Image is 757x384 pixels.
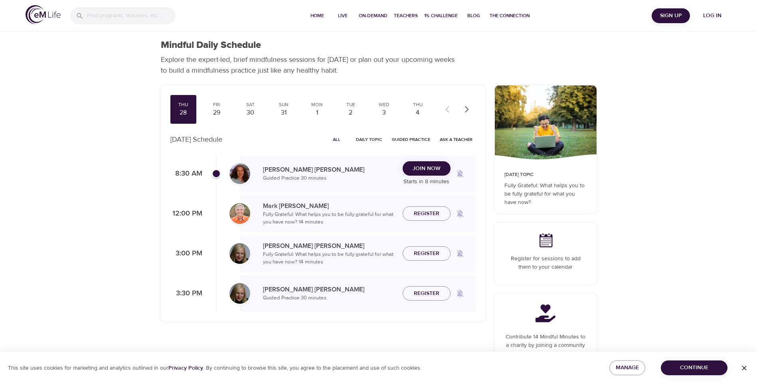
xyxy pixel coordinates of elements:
[413,164,441,174] span: Join Now
[324,133,350,146] button: All
[661,360,727,375] button: Continue
[170,288,202,299] p: 3:30 PM
[504,171,587,178] p: [DATE] Topic
[609,360,645,375] button: Manage
[616,363,639,373] span: Manage
[263,241,396,251] p: [PERSON_NAME] [PERSON_NAME]
[207,108,227,117] div: 29
[274,101,294,108] div: Sun
[389,133,433,146] button: Guided Practice
[490,12,530,20] span: The Connection
[174,108,194,117] div: 28
[403,178,451,186] p: Starts in 8 minutes
[693,8,731,23] button: Log in
[333,12,352,20] span: Live
[408,101,428,108] div: Thu
[168,364,203,372] a: Privacy Policy
[229,283,250,304] img: Diane_Renz-min.jpg
[174,101,194,108] div: Thu
[263,285,396,294] p: [PERSON_NAME] [PERSON_NAME]
[307,101,327,108] div: Mon
[308,12,327,20] span: Home
[161,54,460,76] p: Explore the expert-led, brief mindfulness sessions for [DATE] or plan out your upcoming weeks to ...
[403,161,451,176] button: Join Now
[307,108,327,117] div: 1
[403,206,451,221] button: Register
[26,5,61,24] img: logo
[424,12,458,20] span: 1% Challenge
[408,108,428,117] div: 4
[414,249,439,259] span: Register
[229,243,250,264] img: Diane_Renz-min.jpg
[327,136,346,143] span: All
[667,363,721,373] span: Continue
[451,164,470,183] span: Remind me when a class goes live every Thursday at 8:30 AM
[170,248,202,259] p: 3:00 PM
[374,108,394,117] div: 3
[240,108,260,117] div: 30
[414,289,439,299] span: Register
[504,333,587,358] p: Contribute 14 Mindful Minutes to a charity by joining a community and completing this program.
[437,133,476,146] button: Ask a Teacher
[229,163,250,184] img: Cindy2%20031422%20blue%20filter%20hi-res.jpg
[394,12,418,20] span: Teachers
[263,251,396,266] p: Fully Grateful: What helps you to be fully grateful for what you have now? · 14 minutes
[451,284,470,303] span: Remind me when a class goes live every Thursday at 3:30 PM
[451,204,470,223] span: Remind me when a class goes live every Thursday at 12:00 PM
[374,101,394,108] div: Wed
[353,133,385,146] button: Daily Topic
[87,7,176,24] input: Find programs, teachers, etc...
[263,201,396,211] p: Mark [PERSON_NAME]
[359,12,387,20] span: On-Demand
[263,211,396,226] p: Fully Grateful: What helps you to be fully grateful for what you have now? · 14 minutes
[696,11,728,21] span: Log in
[274,108,294,117] div: 31
[263,165,396,174] p: [PERSON_NAME] [PERSON_NAME]
[652,8,690,23] button: Sign Up
[504,255,587,271] p: Register for sessions to add them to your calendar
[655,11,687,21] span: Sign Up
[161,40,261,51] h1: Mindful Daily Schedule
[240,101,260,108] div: Sat
[504,182,587,207] p: Fully Grateful: What helps you to be fully grateful for what you have now?
[170,208,202,219] p: 12:00 PM
[229,203,250,224] img: Mark_Pirtle-min.jpg
[403,246,451,261] button: Register
[392,136,430,143] span: Guided Practice
[263,294,396,302] p: Guided Practice · 30 minutes
[464,12,483,20] span: Blog
[341,108,361,117] div: 2
[170,168,202,179] p: 8:30 AM
[170,134,222,145] p: [DATE] Schedule
[341,101,361,108] div: Tue
[440,136,472,143] span: Ask a Teacher
[414,209,439,219] span: Register
[207,101,227,108] div: Fri
[403,286,451,301] button: Register
[263,174,396,182] p: Guided Practice · 30 minutes
[451,244,470,263] span: Remind me when a class goes live every Thursday at 3:00 PM
[356,136,382,143] span: Daily Topic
